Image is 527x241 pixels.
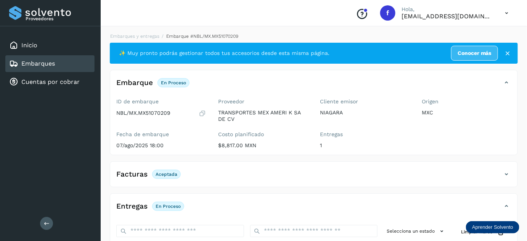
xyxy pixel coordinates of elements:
[402,13,493,20] p: fyc3@mexamerik.com
[116,131,206,138] label: Fecha de embarque
[402,6,493,13] p: Hola,
[161,80,186,85] p: En proceso
[422,109,511,116] p: MXC
[110,34,159,39] a: Embarques y entregas
[110,33,518,40] nav: breadcrumb
[26,16,92,21] p: Proveedores
[110,200,517,219] div: EntregasEn proceso
[472,224,513,230] p: Aprender Solvento
[461,228,493,235] span: Limpiar filtros
[116,79,153,87] h4: Embarque
[466,221,519,233] div: Aprender Solvento
[21,78,80,85] a: Cuentas por cobrar
[116,98,206,105] label: ID de embarque
[320,142,410,149] p: 1
[116,110,170,116] p: NBL/MX.MX51070209
[422,98,511,105] label: Origen
[218,142,308,149] p: $8,817.00 MXN
[384,225,449,238] button: Selecciona un estado
[110,76,517,95] div: EmbarqueEn proceso
[5,55,95,72] div: Embarques
[218,98,308,105] label: Proveedor
[218,109,308,122] p: TRANSPORTES MEX AMERI K SA DE CV
[156,204,181,209] p: En proceso
[119,49,329,57] span: ✨ Muy pronto podrás gestionar todos tus accesorios desde esta misma página.
[320,131,410,138] label: Entregas
[455,225,511,239] button: Limpiar filtros
[451,46,498,61] a: Conocer más
[218,131,308,138] label: Costo planificado
[320,109,410,116] p: NIAGARA
[116,170,148,179] h4: Facturas
[21,60,55,67] a: Embarques
[320,98,410,105] label: Cliente emisor
[116,142,206,149] p: 07/ago/2025 18:00
[110,168,517,187] div: FacturasAceptada
[21,42,37,49] a: Inicio
[5,37,95,54] div: Inicio
[116,202,148,211] h4: Entregas
[156,172,177,177] p: Aceptada
[5,74,95,90] div: Cuentas por cobrar
[166,34,238,39] span: Embarque #NBL/MX.MX51070209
